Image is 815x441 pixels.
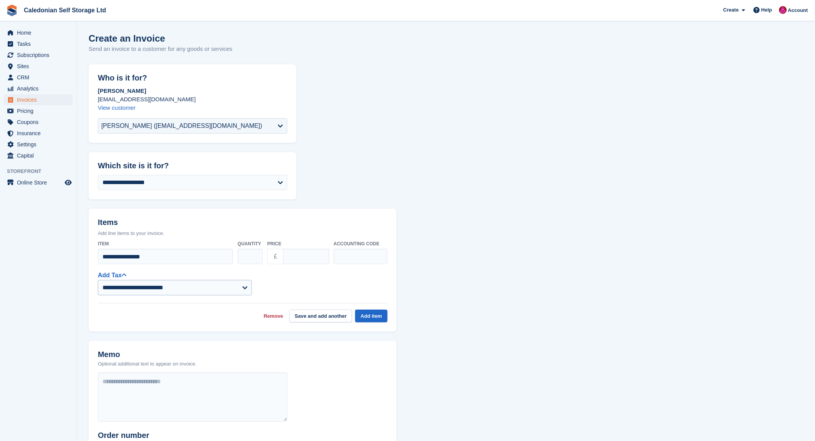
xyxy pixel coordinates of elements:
a: menu [4,150,73,161]
img: Donald Mathieson [779,6,787,14]
span: Pricing [17,106,63,116]
h2: Which site is it for? [98,161,287,170]
a: menu [4,117,73,127]
a: Add Tax [98,272,126,278]
h2: Who is it for? [98,74,287,82]
button: Add item [355,310,387,322]
label: Quantity [238,240,263,247]
span: CRM [17,72,63,83]
a: menu [4,72,73,83]
div: [PERSON_NAME] ([EMAIL_ADDRESS][DOMAIN_NAME]) [101,121,262,131]
h2: Order number [98,431,218,440]
span: Subscriptions [17,50,63,60]
a: menu [4,177,73,188]
span: Storefront [7,168,77,175]
span: Coupons [17,117,63,127]
button: Save and add another [289,310,352,322]
span: Account [788,7,808,14]
a: Preview store [64,178,73,187]
a: menu [4,94,73,105]
span: Analytics [17,83,63,94]
span: Sites [17,61,63,72]
a: menu [4,139,73,150]
h2: Items [98,218,387,228]
a: Remove [264,312,283,320]
h2: Memo [98,350,197,359]
label: Accounting code [334,240,387,247]
a: menu [4,27,73,38]
span: Online Store [17,177,63,188]
span: Settings [17,139,63,150]
a: menu [4,39,73,49]
span: Invoices [17,94,63,105]
label: Price [267,240,329,247]
a: menu [4,61,73,72]
span: Home [17,27,63,38]
a: menu [4,50,73,60]
p: Optional additional text to appear on invoice. [98,360,197,368]
span: Help [761,6,772,14]
h1: Create an Invoice [89,33,233,44]
p: [EMAIL_ADDRESS][DOMAIN_NAME] [98,95,287,104]
a: View customer [98,104,136,111]
img: stora-icon-8386f47178a22dfd0bd8f6a31ec36ba5ce8667c1dd55bd0f319d3a0aa187defe.svg [6,5,18,16]
p: Send an invoice to a customer for any goods or services [89,45,233,54]
span: Capital [17,150,63,161]
a: Caledonian Self Storage Ltd [21,4,109,17]
label: Item [98,240,233,247]
a: menu [4,106,73,116]
span: Create [723,6,739,14]
span: Insurance [17,128,63,139]
span: Tasks [17,39,63,49]
a: menu [4,83,73,94]
a: menu [4,128,73,139]
p: Add line items to your invoice. [98,230,387,237]
p: [PERSON_NAME] [98,87,287,95]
